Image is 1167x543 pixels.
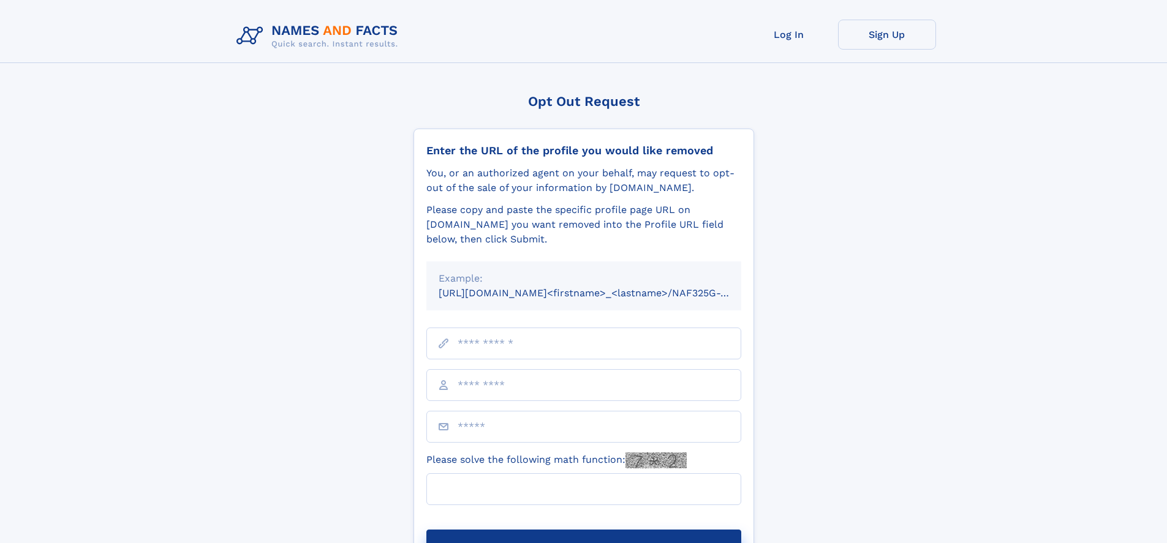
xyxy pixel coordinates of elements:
[426,144,741,157] div: Enter the URL of the profile you would like removed
[426,452,687,468] label: Please solve the following math function:
[426,203,741,247] div: Please copy and paste the specific profile page URL on [DOMAIN_NAME] you want removed into the Pr...
[426,166,741,195] div: You, or an authorized agent on your behalf, may request to opt-out of the sale of your informatio...
[439,287,765,299] small: [URL][DOMAIN_NAME]<firstname>_<lastname>/NAF325G-xxxxxxxx
[439,271,729,286] div: Example:
[740,20,838,50] a: Log In
[232,20,408,53] img: Logo Names and Facts
[414,94,754,109] div: Opt Out Request
[838,20,936,50] a: Sign Up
